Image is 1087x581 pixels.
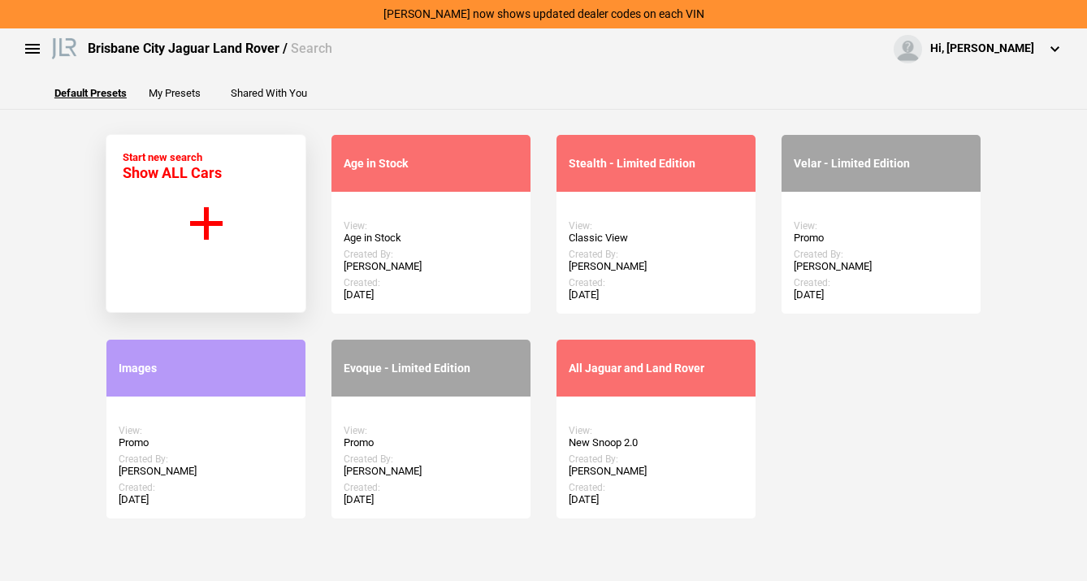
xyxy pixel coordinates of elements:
[119,436,293,449] div: Promo
[569,362,743,375] div: All Jaguar and Land Rover
[344,232,518,245] div: Age in Stock
[149,88,201,98] button: My Presets
[930,41,1034,57] div: Hi, [PERSON_NAME]
[344,465,518,478] div: [PERSON_NAME]
[344,288,518,301] div: [DATE]
[569,288,743,301] div: [DATE]
[119,465,293,478] div: [PERSON_NAME]
[344,482,518,493] div: Created:
[569,493,743,506] div: [DATE]
[569,453,743,465] div: Created By:
[794,249,968,260] div: Created By:
[344,157,518,171] div: Age in Stock
[106,134,306,313] button: Start new search Show ALL Cars
[794,157,968,171] div: Velar - Limited Edition
[344,362,518,375] div: Evoque - Limited Edition
[123,151,222,181] div: Start new search
[794,232,968,245] div: Promo
[88,40,332,58] div: Brisbane City Jaguar Land Rover /
[344,249,518,260] div: Created By:
[794,277,968,288] div: Created:
[119,425,293,436] div: View:
[344,260,518,273] div: [PERSON_NAME]
[49,35,80,59] img: landrover.png
[119,362,293,375] div: Images
[569,482,743,493] div: Created:
[344,277,518,288] div: Created:
[569,157,743,171] div: Stealth - Limited Edition
[569,465,743,478] div: [PERSON_NAME]
[119,453,293,465] div: Created By:
[569,425,743,436] div: View:
[231,88,307,98] button: Shared With You
[569,260,743,273] div: [PERSON_NAME]
[794,220,968,232] div: View:
[569,277,743,288] div: Created:
[119,482,293,493] div: Created:
[344,436,518,449] div: Promo
[344,220,518,232] div: View:
[119,493,293,506] div: [DATE]
[291,41,332,56] span: Search
[794,288,968,301] div: [DATE]
[54,88,127,98] button: Default Presets
[569,436,743,449] div: New Snoop 2.0
[569,232,743,245] div: Classic View
[344,493,518,506] div: [DATE]
[344,425,518,436] div: View:
[344,453,518,465] div: Created By:
[794,260,968,273] div: [PERSON_NAME]
[569,220,743,232] div: View:
[123,164,222,181] span: Show ALL Cars
[569,249,743,260] div: Created By:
